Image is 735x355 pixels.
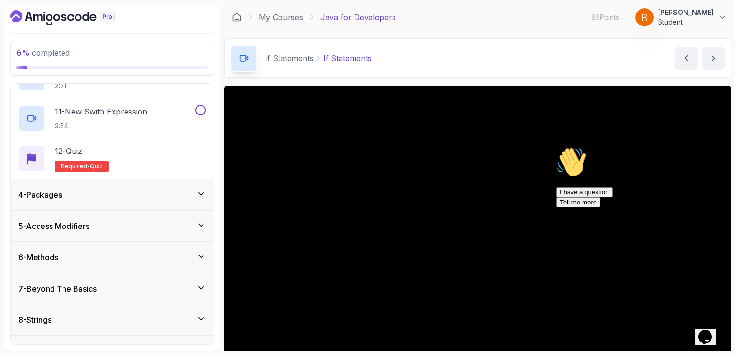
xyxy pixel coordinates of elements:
p: If Statements [323,52,372,64]
span: Hi! How can we help? [4,29,95,36]
h3: 7 - Beyond The Basics [18,283,97,294]
iframe: chat widget [695,317,725,345]
button: I have a question [4,44,61,54]
h3: 8 - Strings [18,314,51,326]
span: completed [16,48,70,58]
p: 11 - New Swith Expression [55,106,147,117]
p: [PERSON_NAME] [658,8,714,17]
p: 2:31 [55,81,193,90]
button: Tell me more [4,54,48,64]
a: My Courses [259,12,303,23]
img: user profile image [635,8,654,26]
span: quiz [90,163,103,170]
img: :wave: [4,4,35,35]
button: 8-Strings [11,304,214,335]
h3: 6 - Methods [18,252,58,263]
p: 3:54 [55,121,147,131]
button: next content [702,47,725,70]
p: 12 - Quiz [55,145,82,157]
h3: 4 - Packages [18,189,62,201]
span: Required- [61,163,90,170]
button: previous content [675,47,698,70]
p: Student [658,17,714,27]
div: 👋Hi! How can we help?I have a questionTell me more [4,4,177,64]
button: 6-Methods [11,242,214,273]
button: 7-Beyond The Basics [11,273,214,304]
button: user profile image[PERSON_NAME]Student [635,8,727,27]
button: 4-Packages [11,179,214,210]
h3: 5 - Access Modifiers [18,220,89,232]
a: Dashboard [232,13,241,22]
button: 12-QuizRequired-quiz [18,145,206,172]
iframe: chat widget [552,143,725,312]
button: 11-New Swith Expression3:54 [18,105,206,132]
p: Java for Developers [320,12,396,23]
span: 6 % [16,48,30,58]
p: 86 Points [591,13,619,22]
button: 5-Access Modifiers [11,211,214,241]
p: If Statements [265,52,314,64]
a: Dashboard [10,10,137,25]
